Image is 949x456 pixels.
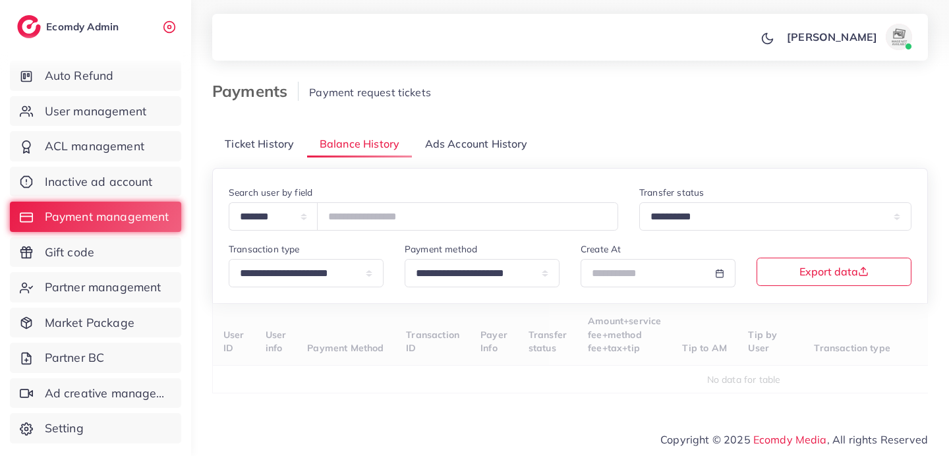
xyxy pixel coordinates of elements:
button: Export data [757,258,911,286]
img: logo [17,15,41,38]
span: Inactive ad account [45,173,153,190]
a: User management [10,96,181,127]
label: Payment method [405,242,477,256]
span: Partner management [45,279,161,296]
h3: Payments [212,82,299,101]
span: Ads Account History [425,136,528,152]
a: Market Package [10,308,181,338]
span: ACL management [45,138,144,155]
a: Auto Refund [10,61,181,91]
label: Transaction type [229,242,300,256]
span: Export data [799,266,869,277]
a: ACL management [10,131,181,161]
span: Copyright © 2025 [660,432,928,447]
span: Balance History [320,136,399,152]
span: Partner BC [45,349,105,366]
img: avatar [886,24,912,50]
label: Create At [581,242,621,256]
span: Payment request tickets [309,86,431,99]
span: Setting [45,420,84,437]
label: Transfer status [639,186,704,199]
p: [PERSON_NAME] [787,29,877,45]
a: Ad creative management [10,378,181,409]
span: Payment management [45,208,169,225]
a: Ecomdy Media [753,433,827,446]
span: User management [45,103,146,120]
a: [PERSON_NAME]avatar [780,24,917,50]
a: Gift code [10,237,181,268]
span: Market Package [45,314,134,331]
span: Ad creative management [45,385,171,402]
span: Ticket History [225,136,294,152]
a: Setting [10,413,181,443]
span: Gift code [45,244,94,261]
h2: Ecomdy Admin [46,20,122,33]
a: Payment management [10,202,181,232]
span: , All rights Reserved [827,432,928,447]
a: Partner BC [10,343,181,373]
a: Inactive ad account [10,167,181,197]
a: Partner management [10,272,181,302]
span: Auto Refund [45,67,114,84]
a: logoEcomdy Admin [17,15,122,38]
label: Search user by field [229,186,312,199]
